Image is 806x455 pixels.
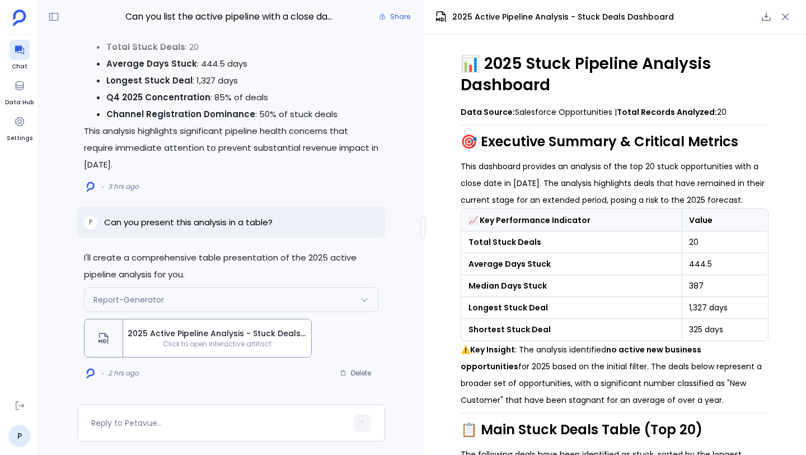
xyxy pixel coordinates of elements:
[461,106,515,118] strong: Data Source:
[84,319,312,357] button: 2025 Active Pipeline Analysis - Stuck Deals DashboardClick to open interactive artifact
[468,302,548,313] strong: Longest Stuck Deal
[682,253,768,275] td: 444.5
[682,297,768,319] td: 1,327 days
[390,12,410,21] span: Share
[125,10,336,24] span: Can you list the active pipeline with a close date for 2025. Only look at new opportunities and n...
[470,344,515,355] strong: Key Insight
[106,108,255,120] strong: Channel Registration Dominance
[351,369,371,378] span: Delete
[106,106,378,123] li: : 50% of stuck deals
[461,341,768,408] p: ⚠️ : The analysis identified for 2025 based on the initial filter. The deals below represent a br...
[468,258,551,270] strong: Average Days Stuck
[5,98,34,107] span: Data Hub
[461,420,768,439] h2: 📋 Main Stuck Deals Table (Top 20)
[461,158,768,208] p: This dashboard provides an analysis of the top 20 stuck opportunities with a close date in [DATE]...
[106,89,378,106] li: : 85% of deals
[10,40,30,71] a: Chat
[682,319,768,341] td: 325 days
[617,106,717,118] strong: Total Records Analyzed:
[106,72,378,89] li: : 1,327 days
[106,75,193,86] strong: Longest Stuck Deal
[7,112,32,143] a: Settings
[108,369,139,378] span: 2 hrs ago
[682,210,768,231] th: Value
[468,280,547,291] strong: Median Days Stuck
[106,91,210,103] strong: Q4 2025 Concentration
[93,294,164,305] span: Report-Generator
[84,123,378,173] p: This analysis highlights significant pipeline health concerns that require immediate attention to...
[106,58,197,69] strong: Average Days Stuck
[682,231,768,253] td: 20
[332,365,378,382] button: Delete
[461,53,768,96] h1: 📊 2025 Stuck Pipeline Analysis Dashboard
[123,340,311,349] span: Click to open interactive artifact
[682,275,768,297] td: 387
[5,76,34,107] a: Data Hub
[461,132,768,151] h2: 🎯 Executive Summary & Critical Metrics
[10,62,30,71] span: Chat
[104,216,273,229] p: Can you present this analysis in a table?
[13,10,26,26] img: petavue logo
[461,104,768,120] p: Salesforce Opportunities | 20
[468,324,551,335] strong: Shortest Stuck Deal
[8,425,31,447] a: P
[462,210,682,231] th: 📈 Key Performance Indicator
[87,182,95,192] img: logo
[128,328,307,340] span: 2025 Active Pipeline Analysis - Stuck Deals Dashboard
[106,55,378,72] li: : 444.5 days
[7,134,32,143] span: Settings
[372,9,417,25] button: Share
[87,368,95,379] img: logo
[84,249,378,283] p: I'll create a comprehensive table presentation of the 2025 active pipeline analysis for you.
[108,182,139,191] span: 3 hrs ago
[89,218,92,227] span: P
[468,236,541,248] strong: Total Stuck Deals
[452,11,674,23] span: 2025 Active Pipeline Analysis - Stuck Deals Dashboard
